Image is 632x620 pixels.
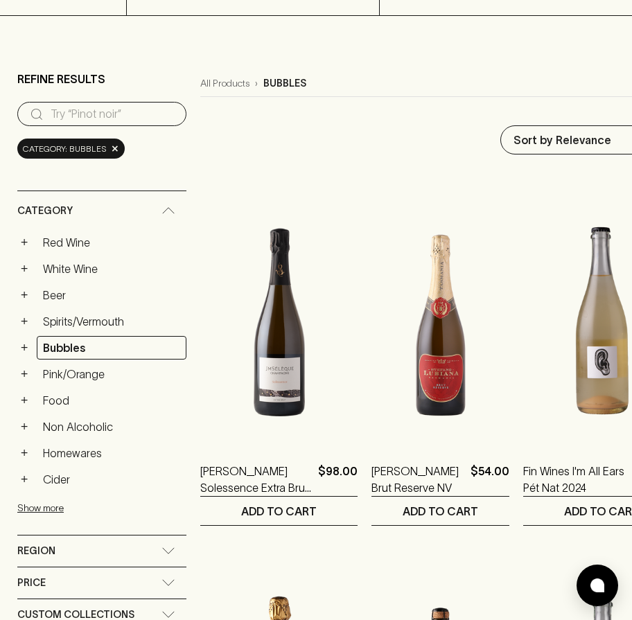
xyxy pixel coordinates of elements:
[590,578,604,592] img: bubble-icon
[17,262,31,276] button: +
[17,191,186,231] div: Category
[17,567,186,599] div: Price
[471,463,509,496] p: $54.00
[37,441,186,465] a: Homewares
[318,463,358,496] p: $98.00
[17,71,105,87] p: Refine Results
[403,503,478,520] p: ADD TO CART
[513,132,611,148] p: Sort by Relevance
[37,231,186,254] a: Red Wine
[17,542,55,560] span: Region
[17,236,31,249] button: +
[17,288,31,302] button: +
[371,463,465,496] a: [PERSON_NAME] Brut Reserve NV
[17,420,31,434] button: +
[17,446,31,460] button: +
[17,367,31,381] button: +
[17,202,73,220] span: Category
[17,341,31,355] button: +
[37,415,186,439] a: Non Alcoholic
[17,393,31,407] button: +
[51,103,175,125] input: Try “Pinot noir”
[17,494,199,522] button: Show more
[371,497,509,525] button: ADD TO CART
[37,336,186,360] a: Bubbles
[371,200,509,442] img: Stefano Lubiana Brut Reserve NV
[37,389,186,412] a: Food
[200,200,358,442] img: Jean Marc Sélèque Solessence Extra Brut Champagne NV
[263,76,306,91] p: bubbles
[37,283,186,307] a: Beer
[37,310,186,333] a: Spirits/Vermouth
[17,472,31,486] button: +
[111,141,119,156] span: ×
[241,503,317,520] p: ADD TO CART
[37,257,186,281] a: White Wine
[200,76,249,91] a: All Products
[17,574,46,592] span: Price
[255,76,258,91] p: ›
[17,535,186,567] div: Region
[37,468,186,491] a: Cider
[23,142,107,156] span: Category: bubbles
[200,463,313,496] a: [PERSON_NAME] Solessence Extra Brut Champagne NV
[200,497,358,525] button: ADD TO CART
[17,315,31,328] button: +
[37,362,186,386] a: Pink/Orange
